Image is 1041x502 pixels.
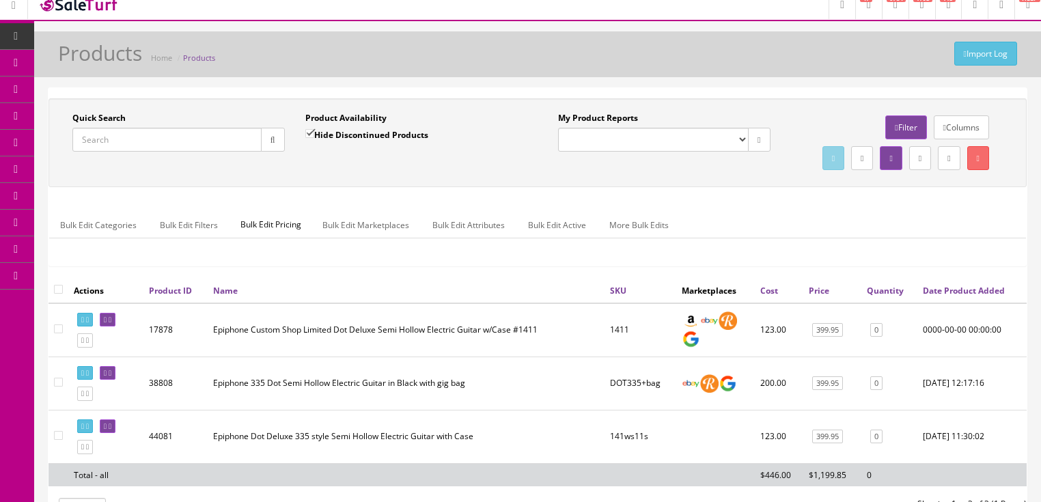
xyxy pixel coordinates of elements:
td: 1411 [605,303,676,357]
img: ebay [682,374,700,393]
a: 0 [870,376,883,391]
img: ebay [700,311,719,330]
a: Quantity [867,285,904,296]
label: Quick Search [72,112,126,124]
a: 0 [870,430,883,444]
a: 399.95 [812,323,843,337]
a: 0 [870,323,883,337]
td: 123.00 [755,303,803,357]
td: 44081 [143,410,208,463]
td: 123.00 [755,410,803,463]
input: Hide Discontinued Products [305,129,314,138]
a: Product ID [149,285,192,296]
a: Date Product Added [923,285,1005,296]
a: Import Log [954,42,1017,66]
a: Bulk Edit Active [517,212,597,238]
td: Epiphone Dot Deluxe 335 style Semi Hollow Electric Guitar with Case [208,410,605,463]
a: 399.95 [812,430,843,444]
img: amazon [682,311,700,330]
a: Cost [760,285,778,296]
a: Products [183,53,215,63]
td: Epiphone 335 Dot Semi Hollow Electric Guitar in Black with gig bag [208,357,605,410]
img: reverb [719,311,737,330]
td: 200.00 [755,357,803,410]
a: SKU [610,285,626,296]
td: Epiphone Custom Shop Limited Dot Deluxe Semi Hollow Electric Guitar w/Case #1411 [208,303,605,357]
label: Hide Discontinued Products [305,128,428,141]
a: Name [213,285,238,296]
td: $446.00 [755,463,803,486]
a: Filter [885,115,926,139]
label: My Product Reports [558,112,638,124]
th: Actions [68,278,143,303]
h1: Products [58,42,142,64]
a: 399.95 [812,376,843,391]
span: Bulk Edit Pricing [230,212,311,238]
a: More Bulk Edits [598,212,680,238]
a: Bulk Edit Attributes [421,212,516,238]
a: Bulk Edit Marketplaces [311,212,420,238]
label: Product Availability [305,112,387,124]
td: $1,199.85 [803,463,861,486]
td: DOT335+bag [605,357,676,410]
img: google_shopping [719,374,737,393]
td: 17878 [143,303,208,357]
a: Columns [934,115,989,139]
td: 38808 [143,357,208,410]
th: Marketplaces [676,278,755,303]
a: Bulk Edit Categories [49,212,148,238]
td: 141ws11s [605,410,676,463]
td: 0000-00-00 00:00:00 [917,303,1027,357]
input: Search [72,128,262,152]
td: Total - all [68,463,143,486]
td: 0 [861,463,917,486]
a: Home [151,53,172,63]
a: Bulk Edit Filters [149,212,229,238]
img: reverb [700,374,719,393]
td: 2024-06-24 12:17:16 [917,357,1027,410]
img: google_shopping [682,330,700,348]
td: 2025-09-29 11:30:02 [917,410,1027,463]
a: Price [809,285,829,296]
